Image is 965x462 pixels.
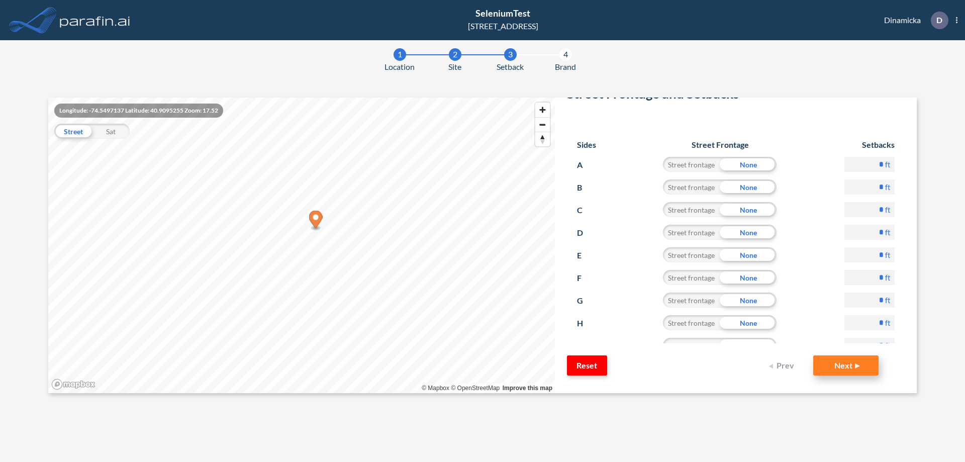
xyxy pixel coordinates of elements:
[885,250,891,260] label: ft
[663,293,720,308] div: Street frontage
[468,20,538,32] div: [STREET_ADDRESS]
[451,385,500,392] a: OpenStreetMap
[663,270,720,285] div: Street frontage
[577,202,596,218] p: C
[720,225,777,240] div: None
[577,293,596,309] p: G
[567,355,607,376] button: Reset
[448,61,461,73] span: Site
[559,48,572,61] div: 4
[577,247,596,263] p: E
[577,225,596,241] p: D
[720,270,777,285] div: None
[58,10,132,30] img: logo
[394,48,406,61] div: 1
[936,16,942,25] p: D
[535,132,550,146] button: Reset bearing to north
[535,118,550,132] span: Zoom out
[663,157,720,172] div: Street frontage
[885,340,891,350] label: ft
[577,157,596,173] p: A
[422,385,449,392] a: Mapbox
[720,157,777,172] div: None
[813,355,879,376] button: Next
[885,205,891,215] label: ft
[309,211,323,231] div: Map marker
[503,385,552,392] a: Improve this map
[449,48,461,61] div: 2
[48,98,555,393] canvas: Map
[720,202,777,217] div: None
[663,225,720,240] div: Street frontage
[535,117,550,132] button: Zoom out
[577,140,596,149] h6: Sides
[51,379,95,390] a: Mapbox homepage
[577,270,596,286] p: F
[54,124,92,139] div: Street
[885,159,891,169] label: ft
[504,48,517,61] div: 3
[663,315,720,330] div: Street frontage
[885,318,891,328] label: ft
[844,140,895,149] h6: Setbacks
[720,338,777,353] div: None
[720,315,777,330] div: None
[92,124,130,139] div: Sat
[577,315,596,331] p: H
[885,272,891,283] label: ft
[720,247,777,262] div: None
[663,338,720,353] div: Street frontage
[763,355,803,376] button: Prev
[663,247,720,262] div: Street frontage
[885,295,891,305] label: ft
[869,12,957,29] div: Dinamicka
[384,61,415,73] span: Location
[653,140,787,149] h6: Street Frontage
[577,179,596,196] p: B
[663,202,720,217] div: Street frontage
[885,227,891,237] label: ft
[663,179,720,195] div: Street frontage
[497,61,524,73] span: Setback
[885,182,891,192] label: ft
[577,338,596,354] p: I
[54,104,223,118] div: Longitude: -74.5497137 Latitude: 40.9095255 Zoom: 17.52
[720,179,777,195] div: None
[535,103,550,117] button: Zoom in
[475,8,530,19] span: SeleniumTest
[555,61,576,73] span: Brand
[720,293,777,308] div: None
